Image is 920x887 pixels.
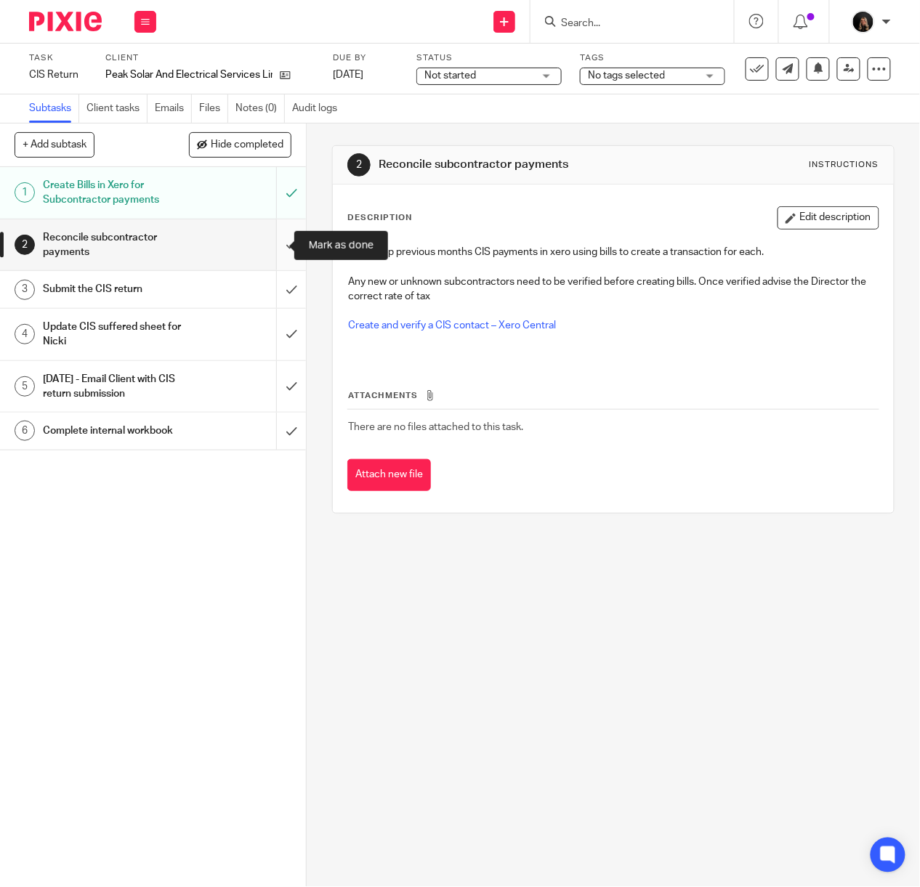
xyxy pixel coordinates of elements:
[348,392,418,400] span: Attachments
[348,245,879,259] p: Bookkeep previous months CIS payments in xero using bills to create a transaction for each.
[15,376,35,397] div: 5
[43,174,189,211] h1: Create Bills in Xero for Subcontractor payments
[348,320,556,331] a: Create and verify a CIS contact – Xero Central
[235,94,285,123] a: Notes (0)
[347,153,371,177] div: 2
[15,235,35,255] div: 2
[778,206,879,230] button: Edit description
[852,10,875,33] img: 455A9867.jpg
[292,94,344,123] a: Audit logs
[348,275,879,304] p: Any new or unknown subcontractors need to be verified before creating bills. Once verified advise...
[189,132,291,157] button: Hide completed
[43,278,189,300] h1: Submit the CIS return
[155,94,192,123] a: Emails
[105,52,315,64] label: Client
[15,182,35,203] div: 1
[333,52,398,64] label: Due by
[347,459,431,492] button: Attach new file
[424,70,476,81] span: Not started
[15,132,94,157] button: + Add subtask
[588,70,665,81] span: No tags selected
[333,70,363,80] span: [DATE]
[29,52,87,64] label: Task
[199,94,228,123] a: Files
[29,68,87,82] div: CIS Return
[347,212,412,224] p: Description
[211,139,283,151] span: Hide completed
[15,280,35,300] div: 3
[15,324,35,344] div: 4
[15,421,35,441] div: 6
[416,52,562,64] label: Status
[379,157,645,172] h1: Reconcile subcontractor payments
[43,420,189,442] h1: Complete internal workbook
[29,12,102,31] img: Pixie
[86,94,148,123] a: Client tasks
[810,159,879,171] div: Instructions
[43,227,189,264] h1: Reconcile subcontractor payments
[29,94,79,123] a: Subtasks
[43,368,189,405] h1: [DATE] - Email Client with CIS return submission
[348,422,523,432] span: There are no files attached to this task.
[43,316,189,353] h1: Update CIS suffered sheet for Nicki
[105,68,273,82] p: Peak Solar And Electrical Services Limited
[580,52,725,64] label: Tags
[560,17,690,31] input: Search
